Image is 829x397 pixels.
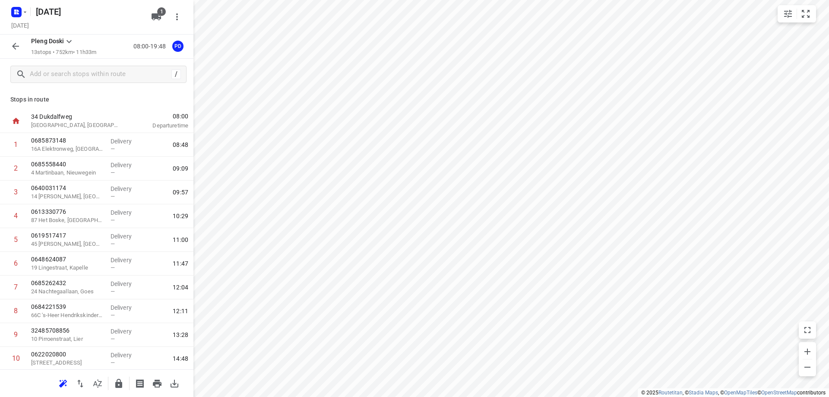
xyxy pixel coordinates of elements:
a: OpenStreetMap [761,390,797,396]
p: Delivery [111,232,142,241]
span: 13:28 [173,330,188,339]
span: — [111,264,115,271]
p: 19 Lingestraat, Kapelle [31,264,104,272]
p: 0619517417 [31,231,104,240]
h5: Rename [32,5,144,19]
p: Delivery [111,208,142,217]
div: 5 [14,235,18,244]
p: Stops in route [10,95,183,104]
p: 34 Dukdalfweg [31,112,121,121]
p: 0640031174 [31,184,104,192]
span: Print route [149,379,166,387]
p: [GEOGRAPHIC_DATA], [GEOGRAPHIC_DATA] [31,121,121,130]
div: 10 [12,354,20,362]
p: Delivery [111,184,142,193]
p: 08:00-19:48 [133,42,169,51]
span: — [111,312,115,318]
button: PD [169,38,187,55]
span: — [111,146,115,152]
div: PD [172,41,184,52]
span: 08:00 [131,112,188,121]
div: small contained button group [778,5,816,22]
div: / [171,70,181,79]
span: — [111,359,115,366]
p: 0613330776 [31,207,104,216]
span: Reoptimize route [54,379,72,387]
p: Delivery [111,161,142,169]
p: Delivery [111,256,142,264]
p: 14 Aletta Jacobspad, Oosterhout [31,192,104,201]
button: Map settings [779,5,797,22]
p: 13 stops • 752km • 11h33m [31,48,96,57]
span: 09:09 [173,164,188,173]
span: 11:47 [173,259,188,268]
span: — [111,288,115,295]
span: 12:11 [173,307,188,315]
p: 0685558440 [31,160,104,168]
div: 2 [14,164,18,172]
p: 0648624087 [31,255,104,264]
a: OpenMapTiles [724,390,757,396]
span: 12:04 [173,283,188,292]
div: 9 [14,330,18,339]
p: 93 Munttorenstraat, Tilburg [31,359,104,367]
span: Print shipping labels [131,379,149,387]
p: Pleng Doski [31,37,64,46]
p: 24 Nachtegaallaan, Goes [31,287,104,296]
span: 08:48 [173,140,188,149]
li: © 2025 , © , © © contributors [641,390,826,396]
p: 4 Martinbaan, Nieuwegein [31,168,104,177]
button: Fit zoom [797,5,814,22]
a: Routetitan [658,390,683,396]
p: 66C 's-Heer Hendrikskinderenstraat, Goes [31,311,104,320]
span: — [111,193,115,200]
span: Reverse route [72,379,89,387]
p: 87 Het Boske, [GEOGRAPHIC_DATA] [31,216,104,225]
div: 6 [14,259,18,267]
span: — [111,241,115,247]
p: 0685873148 [31,136,104,145]
span: 10:29 [173,212,188,220]
p: Delivery [111,279,142,288]
button: More [168,8,186,25]
p: 45 [PERSON_NAME], [GEOGRAPHIC_DATA] [31,240,104,248]
p: 16A Elektronweg, [GEOGRAPHIC_DATA] [31,145,104,153]
span: 14:48 [173,354,188,363]
span: Assigned to Pleng Doski [169,42,187,50]
h5: Project date [8,20,32,30]
span: 11:00 [173,235,188,244]
div: 7 [14,283,18,291]
p: 0622020800 [31,350,104,359]
p: Delivery [111,137,142,146]
button: 1 [148,8,165,25]
div: 8 [14,307,18,315]
p: 10 Pirroenstraat, Lier [31,335,104,343]
p: 0685262432 [31,279,104,287]
p: Delivery [111,303,142,312]
div: 1 [14,140,18,149]
input: Add or search stops within route [30,68,171,81]
p: 0684221539 [31,302,104,311]
p: Delivery [111,327,142,336]
div: 4 [14,212,18,220]
span: — [111,336,115,342]
span: Download route [166,379,183,387]
span: 09:57 [173,188,188,197]
p: Departure time [131,121,188,130]
span: — [111,217,115,223]
span: Sort by time window [89,379,106,387]
span: 1 [157,7,166,16]
a: Stadia Maps [689,390,718,396]
p: 32485708856 [31,326,104,335]
button: Lock route [110,375,127,392]
span: — [111,169,115,176]
p: Delivery [111,351,142,359]
div: 3 [14,188,18,196]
